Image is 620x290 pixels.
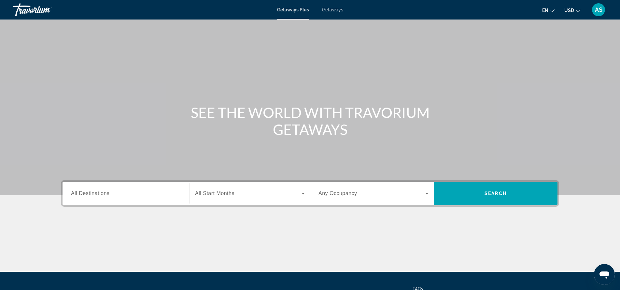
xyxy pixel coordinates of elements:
[542,8,548,13] span: en
[542,6,555,15] button: Change language
[564,8,574,13] span: USD
[63,182,557,205] div: Search widget
[434,182,557,205] button: Search
[594,264,615,285] iframe: Button to launch messaging window
[71,190,181,198] input: Select destination
[277,7,309,12] a: Getaways Plus
[188,104,432,138] h1: SEE THE WORLD WITH TRAVORIUM GETAWAYS
[195,191,234,196] span: All Start Months
[485,191,507,196] span: Search
[564,6,580,15] button: Change currency
[71,191,109,196] span: All Destinations
[318,191,357,196] span: Any Occupancy
[13,1,78,18] a: Travorium
[595,7,602,13] span: AS
[322,7,343,12] a: Getaways
[590,3,607,17] button: User Menu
